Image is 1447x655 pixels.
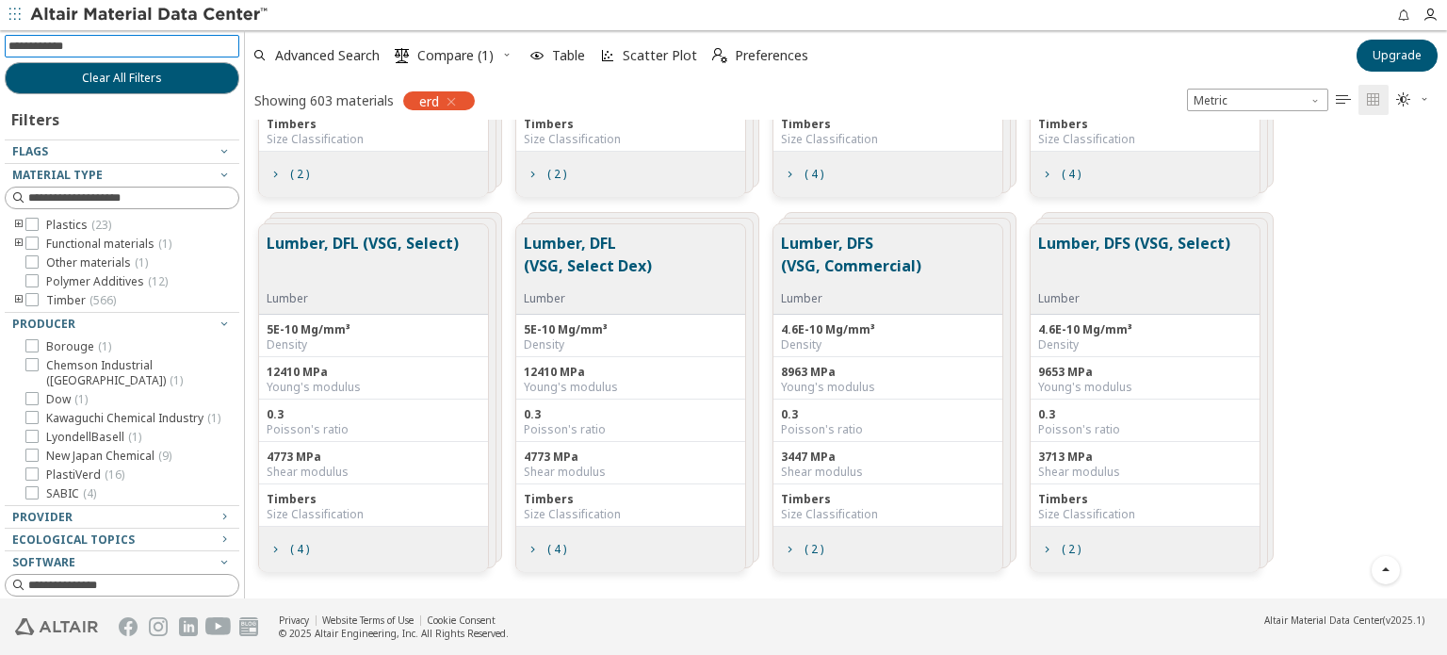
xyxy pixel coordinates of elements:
span: Material Type [12,167,103,183]
div: 4773 MPa [524,450,738,465]
button: Software [5,551,239,574]
button: Provider [5,506,239,529]
span: ( 1 ) [135,254,148,270]
span: Preferences [735,49,808,62]
span: ( 4 ) [1062,169,1081,180]
div: © 2025 Altair Engineering, Inc. All Rights Reserved. [279,627,509,640]
span: Chemson Industrial ([GEOGRAPHIC_DATA]) [46,358,232,388]
div: Timbers [524,117,738,132]
span: Plastics [46,218,111,233]
div: Density [1038,337,1252,352]
span: ( 1 ) [207,410,220,426]
div: Poisson's ratio [267,422,480,437]
div: Timbers [267,117,480,132]
span: Flags [12,143,48,159]
span: Altair Material Data Center [1264,614,1383,627]
span: Compare (1) [417,49,494,62]
a: Cookie Consent [427,614,496,627]
div: Young's modulus [781,380,995,395]
span: Provider [12,509,73,525]
span: ( 2 ) [290,169,309,180]
span: ( 2 ) [805,544,823,555]
div: Density [267,337,480,352]
span: ( 2 ) [1062,544,1081,555]
i: toogle group [12,293,25,308]
span: SABIC [46,486,96,501]
div: 12410 MPa [267,365,480,380]
span: PlastiVerd [46,467,124,483]
button: Table View [1328,85,1358,115]
div: Size Classification [781,132,995,147]
a: Privacy [279,614,309,627]
div: Young's modulus [1038,380,1252,395]
div: 9653 MPa [1038,365,1252,380]
div: Size Classification [781,507,995,522]
div: 0.3 [1038,407,1252,422]
div: grid [245,120,1447,599]
span: ( 1 ) [98,338,111,354]
span: ( 4 ) [83,485,96,501]
div: Timbers [267,492,480,507]
span: ( 12 ) [148,273,168,289]
span: Producer [12,316,75,332]
span: ( 1 ) [74,391,88,407]
i: toogle group [12,237,25,252]
div: Timbers [1038,492,1252,507]
button: ( 4 ) [773,156,832,193]
div: Shear modulus [267,465,480,480]
div: 4.6E-10 Mg/mm³ [781,322,995,337]
div: 3447 MPa [781,450,995,465]
span: Scatter Plot [623,49,697,62]
div: Shear modulus [781,465,995,480]
span: ( 4 ) [805,169,823,180]
span: ( 1 ) [170,372,183,388]
div: Size Classification [524,132,738,147]
div: 4773 MPa [267,450,480,465]
a: Website Terms of Use [322,614,414,627]
div: Density [781,337,995,352]
div: Size Classification [524,507,738,522]
span: ( 2 ) [547,169,566,180]
span: LyondellBasell [46,430,141,445]
button: ( 2 ) [259,156,317,193]
div: Young's modulus [524,380,738,395]
div: Size Classification [267,132,480,147]
div: Lumber [267,291,459,306]
span: ( 4 ) [547,544,566,555]
div: 0.3 [267,407,480,422]
div: Shear modulus [524,465,738,480]
span: Dow [46,392,88,407]
button: Upgrade [1357,40,1438,72]
button: Lumber, DFS (VSG, Select) [1038,232,1230,291]
i:  [395,48,410,63]
span: Timber [46,293,116,308]
button: ( 2 ) [773,531,832,568]
img: Altair Engineering [15,618,98,635]
div: Poisson's ratio [1038,422,1252,437]
i:  [1366,92,1381,107]
div: Poisson's ratio [524,422,738,437]
i:  [712,48,727,63]
button: Producer [5,313,239,336]
span: ( 566 ) [89,292,116,308]
button: ( 2 ) [516,156,575,193]
span: Borouge [46,339,111,354]
span: ( 9 ) [158,448,171,464]
button: ( 4 ) [1031,156,1089,193]
button: Ecological Topics [5,529,239,551]
span: ( 16 ) [105,467,124,483]
div: Timbers [524,492,738,507]
span: Ecological Topics [12,532,135,548]
button: ( 4 ) [259,531,317,568]
span: ( 4 ) [290,544,309,555]
button: Lumber, DFL (VSG, Select) [267,232,459,291]
span: ( 23 ) [91,217,111,233]
div: Shear modulus [1038,465,1252,480]
button: Theme [1389,85,1438,115]
div: Size Classification [1038,507,1252,522]
div: Lumber [781,291,987,306]
div: 8963 MPa [781,365,995,380]
button: Lumber, DFL (VSG, Select Dex) [524,232,730,291]
i:  [1336,92,1351,107]
span: erd [419,92,439,109]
